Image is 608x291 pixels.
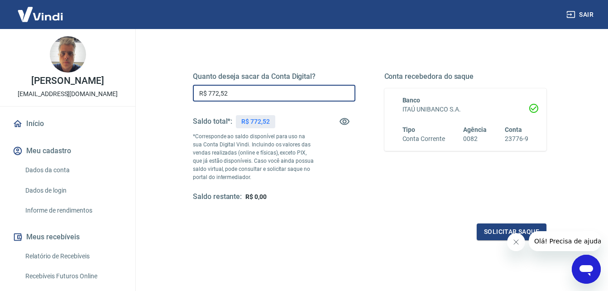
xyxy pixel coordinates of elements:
[5,6,76,14] span: Olá! Precisa de ajuda?
[193,132,315,181] p: *Corresponde ao saldo disponível para uso na sua Conta Digital Vindi. Incluindo os valores das ve...
[463,134,487,144] h6: 0082
[193,72,355,81] h5: Quanto deseja sacar da Conta Digital?
[22,267,124,286] a: Recebíveis Futuros Online
[529,231,601,251] iframe: Mensagem da empresa
[11,227,124,247] button: Meus recebíveis
[402,126,416,133] span: Tipo
[22,247,124,266] a: Relatório de Recebíveis
[463,126,487,133] span: Agência
[245,193,267,200] span: R$ 0,00
[11,0,70,28] img: Vindi
[22,161,124,179] a: Dados da conta
[402,134,445,144] h6: Conta Corrente
[18,89,118,99] p: [EMAIL_ADDRESS][DOMAIN_NAME]
[50,36,86,73] img: 97d0c327-30f2-43f6-89e6-8b2bc49c4ee8.jpeg
[193,192,242,202] h5: Saldo restante:
[241,117,270,126] p: R$ 772,52
[22,181,124,200] a: Dados de login
[384,72,547,81] h5: Conta recebedora do saque
[505,126,522,133] span: Conta
[507,233,525,251] iframe: Fechar mensagem
[11,141,124,161] button: Meu cadastro
[402,105,529,114] h6: ITAÚ UNIBANCO S.A.
[11,114,124,134] a: Início
[565,6,597,23] button: Sair
[505,134,528,144] h6: 23776-9
[31,76,104,86] p: [PERSON_NAME]
[193,117,232,126] h5: Saldo total*:
[572,255,601,284] iframe: Botão para abrir a janela de mensagens
[22,201,124,220] a: Informe de rendimentos
[402,97,421,104] span: Banco
[477,223,546,240] button: Solicitar saque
